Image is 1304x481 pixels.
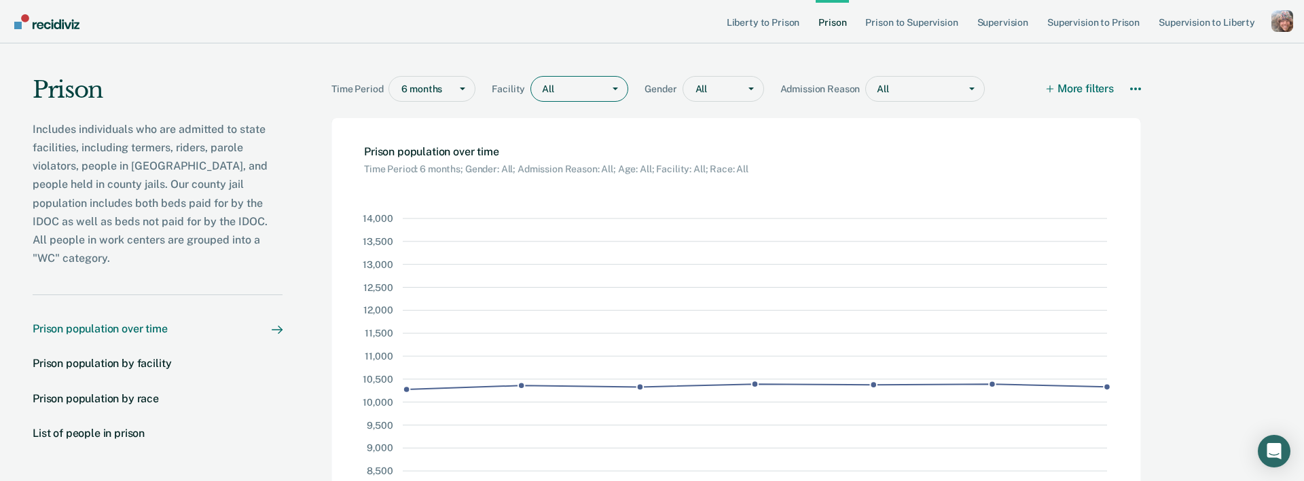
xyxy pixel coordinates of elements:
div: Prison population by race [33,392,159,405]
p: Includes individuals who are admitted to state facilities, including termers, riders, parole viol... [33,120,283,268]
div: All [866,79,960,99]
input: gender [695,83,698,95]
g: points [403,381,1110,392]
a: Prison population by facility [33,357,283,370]
img: Recidiviz [14,14,79,29]
svg: More options [1130,83,1141,94]
a: List of people in prison [33,427,283,440]
input: timePeriod [401,83,403,95]
span: Gender [645,83,682,95]
a: Prison population by race [33,392,283,405]
div: List of people in prison [33,427,145,440]
span: Admission Reason [780,83,866,95]
div: Prison population over time [33,322,168,335]
div: All [531,79,603,99]
div: Open Intercom Messenger [1258,435,1290,467]
a: Prison population over time [33,322,283,335]
span: Facility [492,83,530,95]
h2: Chart: Prison population over time. Current filters: Time Period: 6 months; Gender: All; Admissio... [364,145,748,175]
button: More filters [1047,76,1114,102]
span: Time Period [331,83,388,95]
div: Prison population by facility [33,357,171,370]
div: Chart subtitle [364,158,748,175]
button: Profile dropdown button [1271,10,1293,32]
h1: Prison [33,76,283,115]
circle: Point at x Wed Oct 01 2025 00:00:00 GMT-0700 (Pacific Daylight Time) and y 10330 [1104,384,1110,391]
